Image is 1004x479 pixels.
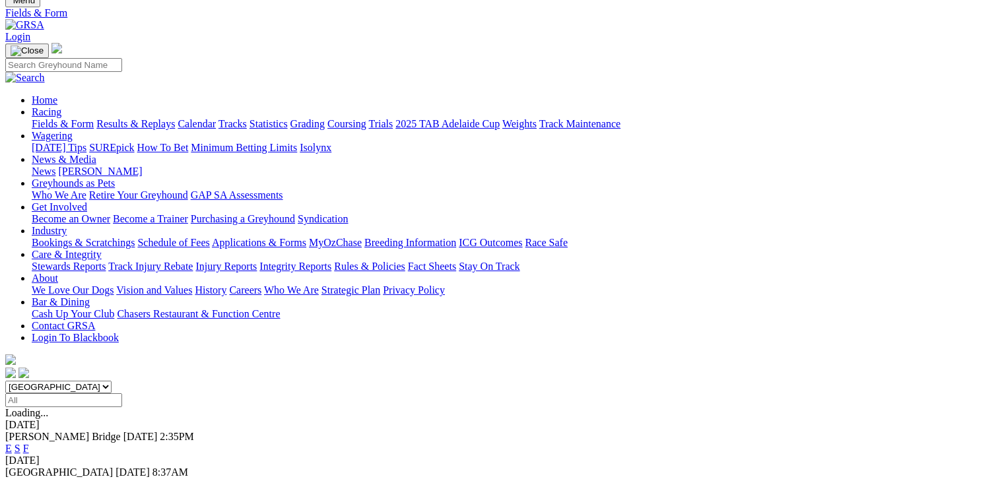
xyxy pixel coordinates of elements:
[18,367,29,378] img: twitter.svg
[96,118,175,129] a: Results & Replays
[395,118,500,129] a: 2025 TAB Adelaide Cup
[218,118,247,129] a: Tracks
[32,284,999,296] div: About
[11,46,44,56] img: Close
[32,261,106,272] a: Stewards Reports
[459,237,522,248] a: ICG Outcomes
[32,142,86,153] a: [DATE] Tips
[459,261,519,272] a: Stay On Track
[264,284,319,296] a: Who We Are
[525,237,567,248] a: Race Safe
[32,189,86,201] a: Who We Are
[32,237,135,248] a: Bookings & Scratchings
[152,466,188,478] span: 8:37AM
[89,189,188,201] a: Retire Your Greyhound
[51,43,62,53] img: logo-grsa-white.png
[364,237,456,248] a: Breeding Information
[32,166,55,177] a: News
[5,367,16,378] img: facebook.svg
[89,142,134,153] a: SUREpick
[58,166,142,177] a: [PERSON_NAME]
[32,261,999,272] div: Care & Integrity
[32,201,87,212] a: Get Involved
[32,177,115,189] a: Greyhounds as Pets
[191,189,283,201] a: GAP SA Assessments
[32,213,110,224] a: Become an Owner
[368,118,393,129] a: Trials
[117,308,280,319] a: Chasers Restaurant & Function Centre
[32,308,114,319] a: Cash Up Your Club
[32,332,119,343] a: Login To Blackbook
[300,142,331,153] a: Isolynx
[32,272,58,284] a: About
[5,72,45,84] img: Search
[32,249,102,260] a: Care & Integrity
[191,213,295,224] a: Purchasing a Greyhound
[5,58,122,72] input: Search
[32,308,999,320] div: Bar & Dining
[32,118,94,129] a: Fields & Form
[32,237,999,249] div: Industry
[5,431,121,442] span: [PERSON_NAME] Bridge
[137,237,209,248] a: Schedule of Fees
[32,189,999,201] div: Greyhounds as Pets
[32,225,67,236] a: Industry
[5,407,48,418] span: Loading...
[191,142,297,153] a: Minimum Betting Limits
[32,106,61,117] a: Racing
[212,237,306,248] a: Applications & Forms
[321,284,380,296] a: Strategic Plan
[5,443,12,454] a: E
[334,261,405,272] a: Rules & Policies
[5,419,999,431] div: [DATE]
[137,142,189,153] a: How To Bet
[327,118,366,129] a: Coursing
[250,118,288,129] a: Statistics
[309,237,362,248] a: MyOzChase
[32,154,96,165] a: News & Media
[32,284,114,296] a: We Love Our Dogs
[32,166,999,177] div: News & Media
[408,261,456,272] a: Fact Sheets
[229,284,261,296] a: Careers
[178,118,216,129] a: Calendar
[160,431,194,442] span: 2:35PM
[5,7,999,19] a: Fields & Form
[32,94,57,106] a: Home
[32,320,95,331] a: Contact GRSA
[539,118,620,129] a: Track Maintenance
[5,44,49,58] button: Toggle navigation
[290,118,325,129] a: Grading
[5,19,44,31] img: GRSA
[5,466,113,478] span: [GEOGRAPHIC_DATA]
[5,354,16,365] img: logo-grsa-white.png
[32,118,999,130] div: Racing
[123,431,158,442] span: [DATE]
[32,130,73,141] a: Wagering
[116,466,150,478] span: [DATE]
[5,393,122,407] input: Select date
[502,118,537,129] a: Weights
[15,443,20,454] a: S
[23,443,29,454] a: F
[195,261,257,272] a: Injury Reports
[32,296,90,307] a: Bar & Dining
[259,261,331,272] a: Integrity Reports
[5,455,999,466] div: [DATE]
[383,284,445,296] a: Privacy Policy
[5,31,30,42] a: Login
[116,284,192,296] a: Vision and Values
[32,213,999,225] div: Get Involved
[32,142,999,154] div: Wagering
[113,213,188,224] a: Become a Trainer
[298,213,348,224] a: Syndication
[195,284,226,296] a: History
[108,261,193,272] a: Track Injury Rebate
